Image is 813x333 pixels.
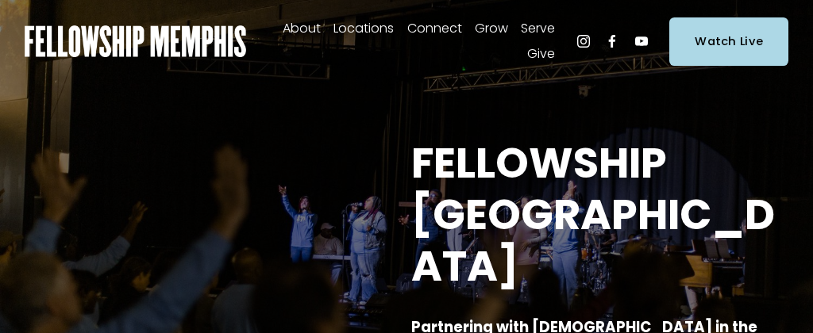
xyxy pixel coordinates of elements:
img: Fellowship Memphis [25,25,246,57]
a: YouTube [634,33,649,49]
a: Instagram [576,33,591,49]
a: Facebook [604,33,620,49]
span: Give [527,43,555,66]
span: Locations [333,17,394,40]
span: Serve [521,17,555,40]
a: folder dropdown [527,41,555,67]
a: folder dropdown [521,16,555,41]
a: folder dropdown [475,16,508,41]
a: folder dropdown [333,16,394,41]
span: Connect [407,17,462,40]
a: folder dropdown [283,16,321,41]
a: folder dropdown [407,16,462,41]
span: Grow [475,17,508,40]
a: Watch Live [669,17,788,65]
span: About [283,17,321,40]
strong: FELLOWSHIP [GEOGRAPHIC_DATA] [411,133,775,296]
